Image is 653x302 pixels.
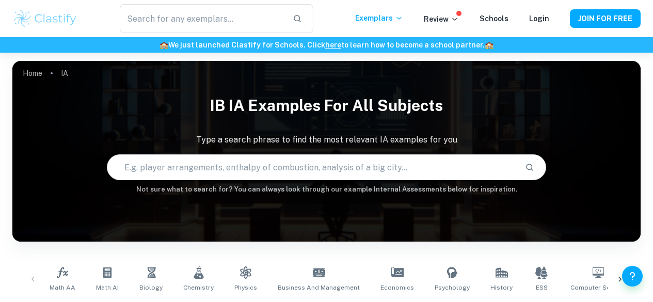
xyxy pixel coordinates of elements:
[490,283,513,292] span: History
[12,184,641,195] h6: Not sure what to search for? You can always look through our example Internal Assessments below f...
[622,266,643,287] button: Help and Feedback
[2,39,651,51] h6: We just launched Clastify for Schools. Click to learn how to become a school partner.
[485,41,493,49] span: 🏫
[12,90,641,121] h1: IB IA examples for all subjects
[183,283,214,292] span: Chemistry
[23,66,42,81] a: Home
[480,14,508,23] a: Schools
[424,13,459,25] p: Review
[278,283,360,292] span: Business and Management
[234,283,257,292] span: Physics
[96,283,119,292] span: Math AI
[536,283,548,292] span: ESS
[529,14,549,23] a: Login
[380,283,414,292] span: Economics
[325,41,341,49] a: here
[570,283,626,292] span: Computer Science
[160,41,168,49] span: 🏫
[139,283,163,292] span: Biology
[521,158,538,176] button: Search
[107,153,517,182] input: E.g. player arrangements, enthalpy of combustion, analysis of a big city...
[12,8,78,29] img: Clastify logo
[61,68,68,79] p: IA
[120,4,285,33] input: Search for any exemplars...
[435,283,470,292] span: Psychology
[12,134,641,146] p: Type a search phrase to find the most relevant IA examples for you
[355,12,403,24] p: Exemplars
[570,9,641,28] button: JOIN FOR FREE
[50,283,75,292] span: Math AA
